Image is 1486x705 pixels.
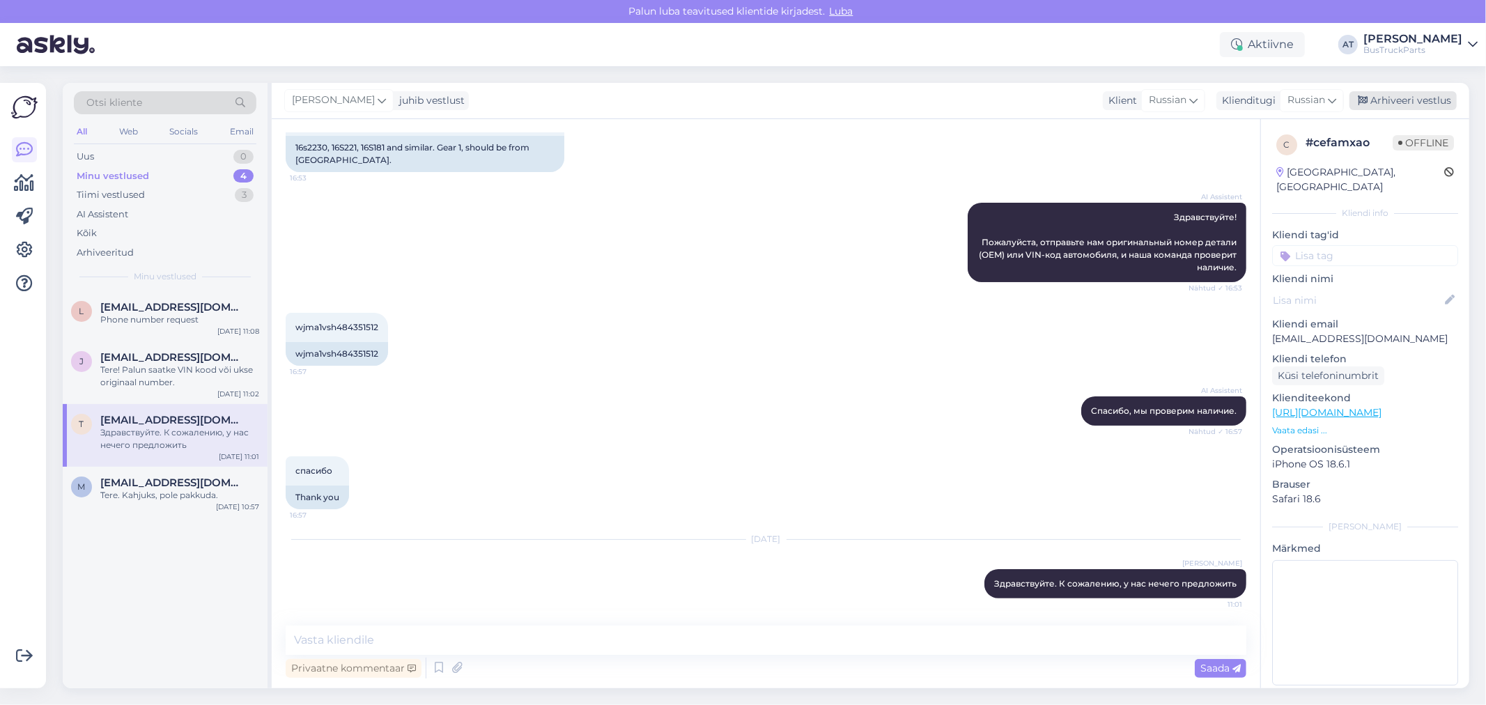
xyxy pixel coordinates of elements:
[1220,32,1305,57] div: Aktiivne
[1363,45,1462,56] div: BusTruckParts
[1272,317,1458,332] p: Kliendi email
[1182,558,1242,568] span: [PERSON_NAME]
[77,169,149,183] div: Minu vestlused
[1272,477,1458,492] p: Brauser
[1216,93,1276,108] div: Klienditugi
[286,342,388,366] div: wjma1vsh484351512
[1272,332,1458,346] p: [EMAIL_ADDRESS][DOMAIN_NAME]
[1287,93,1325,108] span: Russian
[235,188,254,202] div: 3
[100,301,245,313] span: leocampos4@hotmail.com
[227,123,256,141] div: Email
[394,93,465,108] div: juhib vestlust
[1393,135,1454,150] span: Offline
[292,93,375,108] span: [PERSON_NAME]
[1190,385,1242,396] span: AI Assistent
[100,351,245,364] span: jan.ojakoski@gmail.com
[290,510,342,520] span: 16:57
[1272,391,1458,405] p: Klienditeekond
[116,123,141,141] div: Web
[1200,662,1241,674] span: Saada
[167,123,201,141] div: Socials
[79,419,84,429] span: t
[1189,283,1242,293] span: Nähtud ✓ 16:53
[1190,192,1242,202] span: AI Assistent
[1349,91,1457,110] div: Arhiveeri vestlus
[134,270,196,283] span: Minu vestlused
[100,489,259,502] div: Tere. Kahjuks, pole pakkuda.
[77,246,134,260] div: Arhiveeritud
[1363,33,1462,45] div: [PERSON_NAME]
[217,389,259,399] div: [DATE] 11:02
[1272,245,1458,266] input: Lisa tag
[78,481,86,492] span: m
[100,426,259,451] div: Здравствуйте. К сожалению, у нас нечего предложить
[100,364,259,389] div: Tere! Palun saatke VIN kood või ukse originaal number.
[77,150,94,164] div: Uus
[1272,207,1458,219] div: Kliendi info
[77,226,97,240] div: Kõik
[979,212,1239,272] span: Здравствуйте! Пожалуйста, отправьте нам оригинальный номер детали (OEM) или VIN-код автомобиля, и...
[1272,492,1458,506] p: Safari 18.6
[77,188,145,202] div: Tiimi vestlused
[1091,405,1237,416] span: Спасибо, мы проверим наличие.
[1272,424,1458,437] p: Vaata edasi ...
[1272,228,1458,242] p: Kliendi tag'id
[100,414,245,426] span: thomaslipcius@gmail.com
[86,95,142,110] span: Otsi kliente
[1284,139,1290,150] span: c
[233,169,254,183] div: 4
[217,326,259,336] div: [DATE] 11:08
[216,502,259,512] div: [DATE] 10:57
[1363,33,1478,56] a: [PERSON_NAME]BusTruckParts
[1272,406,1381,419] a: [URL][DOMAIN_NAME]
[1338,35,1358,54] div: AT
[1272,541,1458,556] p: Märkmed
[233,150,254,164] div: 0
[286,136,564,172] div: 16s2230, 16S221, 16S181 and similar. Gear 1, should be from [GEOGRAPHIC_DATA].
[1103,93,1137,108] div: Klient
[1272,457,1458,472] p: iPhone OS 18.6.1
[1272,352,1458,366] p: Kliendi telefon
[286,486,349,509] div: Thank you
[295,465,332,476] span: спасибо
[295,322,378,332] span: wjma1vsh484351512
[1272,366,1384,385] div: Küsi telefoninumbrit
[286,533,1246,545] div: [DATE]
[826,5,858,17] span: Luba
[219,451,259,462] div: [DATE] 11:01
[1189,426,1242,437] span: Nähtud ✓ 16:57
[1190,599,1242,610] span: 11:01
[1272,442,1458,457] p: Operatsioonisüsteem
[290,366,342,377] span: 16:57
[74,123,90,141] div: All
[286,659,421,678] div: Privaatne kommentaar
[79,306,84,316] span: l
[11,94,38,121] img: Askly Logo
[994,578,1237,589] span: Здравствуйте. К сожалению, у нас нечего предложить
[1276,165,1444,194] div: [GEOGRAPHIC_DATA], [GEOGRAPHIC_DATA]
[1306,134,1393,151] div: # cefamxao
[79,356,84,366] span: j
[1272,520,1458,533] div: [PERSON_NAME]
[100,477,245,489] span: mandre@kertrucks.com
[290,173,342,183] span: 16:53
[1149,93,1186,108] span: Russian
[100,313,259,326] div: Phone number request
[1273,293,1442,308] input: Lisa nimi
[1272,272,1458,286] p: Kliendi nimi
[77,208,128,222] div: AI Assistent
